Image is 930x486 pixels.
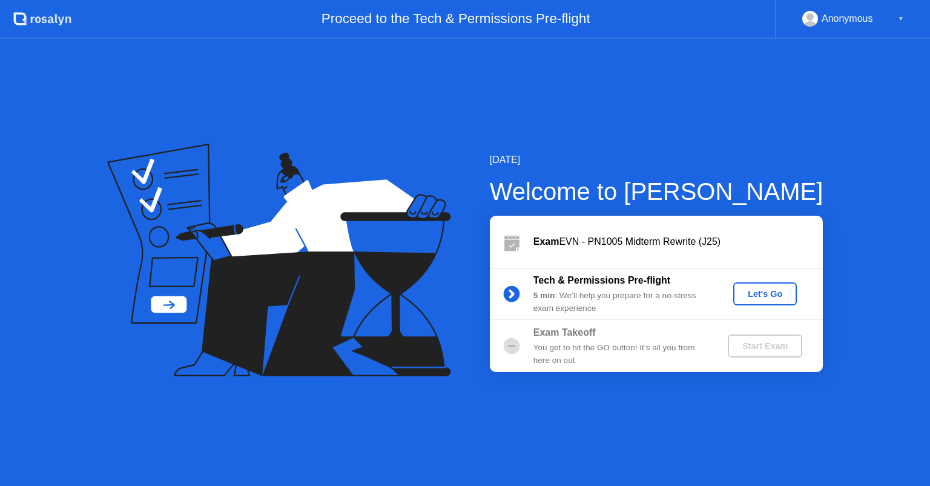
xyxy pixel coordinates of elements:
[898,11,904,27] div: ▼
[728,335,802,358] button: Start Exam
[822,11,873,27] div: Anonymous
[533,290,708,315] div: : We’ll help you prepare for a no-stress exam experience
[533,236,559,247] b: Exam
[733,341,797,351] div: Start Exam
[533,327,596,338] b: Exam Takeoff
[738,289,792,299] div: Let's Go
[533,342,708,367] div: You get to hit the GO button! It’s all you from here on out
[490,173,823,210] div: Welcome to [PERSON_NAME]
[490,153,823,167] div: [DATE]
[533,275,670,285] b: Tech & Permissions Pre-flight
[533,291,555,300] b: 5 min
[733,282,797,305] button: Let's Go
[533,235,823,249] div: EVN - PN1005 Midterm Rewrite (J25)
